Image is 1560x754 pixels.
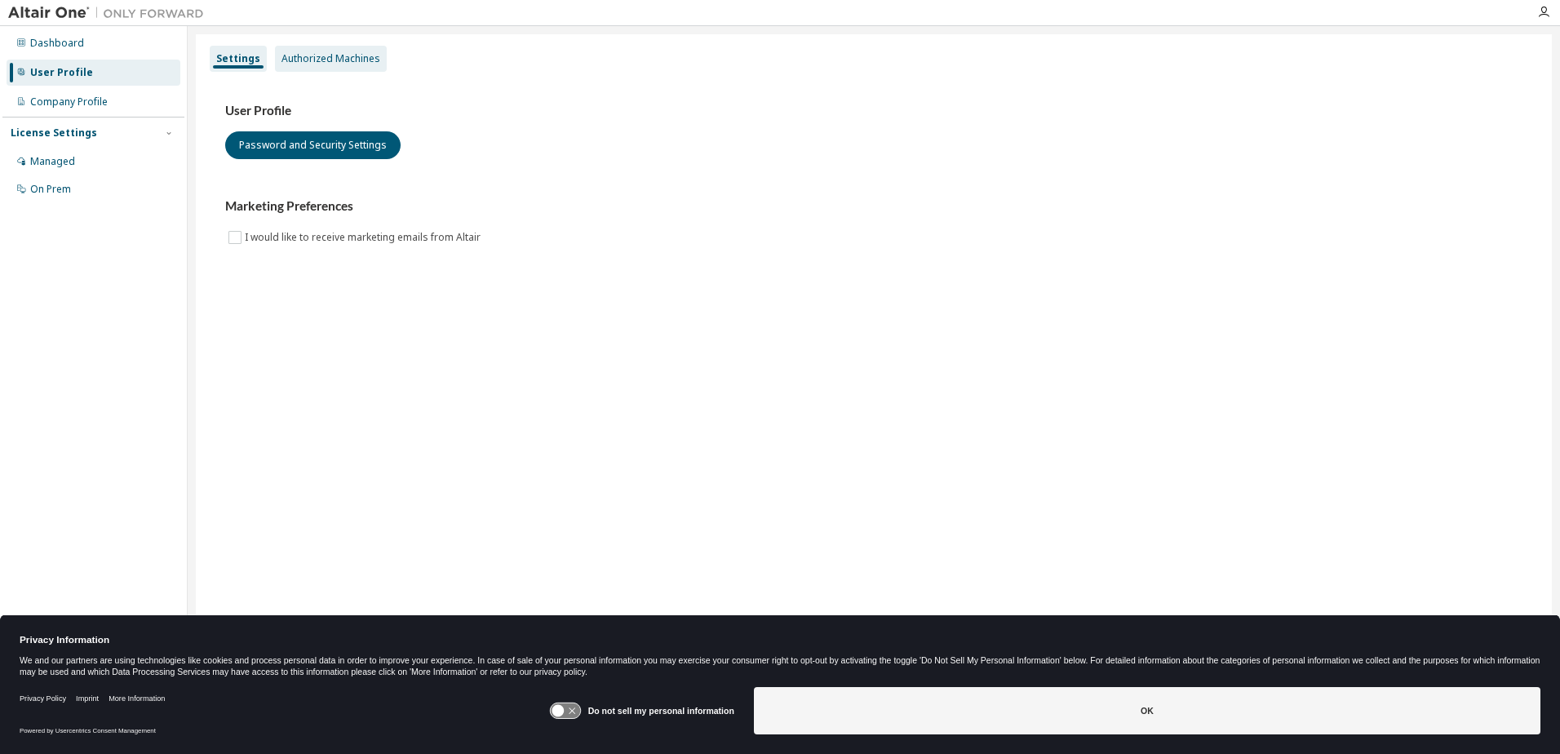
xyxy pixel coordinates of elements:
[8,5,212,21] img: Altair One
[225,103,1522,119] h3: User Profile
[30,183,71,196] div: On Prem
[281,52,380,65] div: Authorized Machines
[30,155,75,168] div: Managed
[225,131,401,159] button: Password and Security Settings
[11,126,97,140] div: License Settings
[30,95,108,109] div: Company Profile
[216,52,260,65] div: Settings
[245,228,484,247] label: I would like to receive marketing emails from Altair
[30,37,84,50] div: Dashboard
[30,66,93,79] div: User Profile
[225,198,1522,215] h3: Marketing Preferences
